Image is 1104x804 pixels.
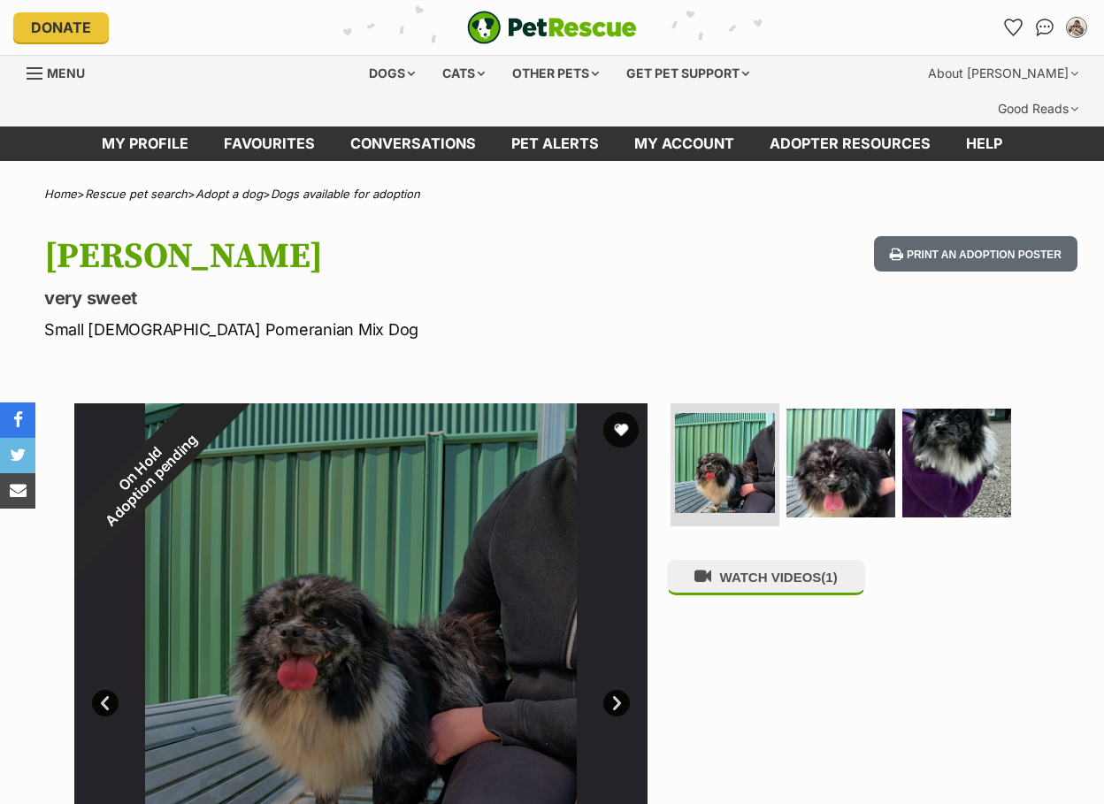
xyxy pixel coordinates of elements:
[206,126,333,161] a: Favourites
[92,690,119,716] a: Prev
[85,187,188,201] a: Rescue pet search
[614,56,762,91] div: Get pet support
[1062,13,1091,42] button: My account
[271,187,420,201] a: Dogs available for adoption
[500,56,611,91] div: Other pets
[985,91,1091,126] div: Good Reads
[28,356,264,592] div: On Hold
[44,318,675,341] p: Small [DEMOGRAPHIC_DATA] Pomeranian Mix Dog
[874,236,1077,272] button: Print an adoption poster
[84,126,206,161] a: My profile
[13,12,109,42] a: Donate
[44,286,675,310] p: very sweet
[603,412,639,448] button: favourite
[1031,13,1059,42] a: Conversations
[47,65,85,80] span: Menu
[902,409,1011,517] img: Photo of Wally
[675,413,775,513] img: Photo of Wally
[356,56,427,91] div: Dogs
[948,126,1020,161] a: Help
[195,187,263,201] a: Adopt a dog
[999,13,1091,42] ul: Account quick links
[667,560,865,594] button: WATCH VIDEOS(1)
[96,424,209,537] span: Adoption pending
[27,56,97,88] a: Menu
[1036,19,1054,36] img: chat-41dd97257d64d25036548639549fe6c8038ab92f7586957e7f3b1b290dea8141.svg
[603,690,630,716] a: Next
[1068,19,1085,36] img: Frankie Zheng profile pic
[467,11,637,44] a: PetRescue
[494,126,617,161] a: Pet alerts
[786,409,895,517] img: Photo of Wally
[916,56,1091,91] div: About [PERSON_NAME]
[617,126,752,161] a: My account
[467,11,637,44] img: logo-e224e6f780fb5917bec1dbf3a21bbac754714ae5b6737aabdf751b685950b380.svg
[752,126,948,161] a: Adopter resources
[333,126,494,161] a: conversations
[44,187,77,201] a: Home
[430,56,497,91] div: Cats
[44,236,675,277] h1: [PERSON_NAME]
[999,13,1027,42] a: Favourites
[821,570,837,585] span: (1)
